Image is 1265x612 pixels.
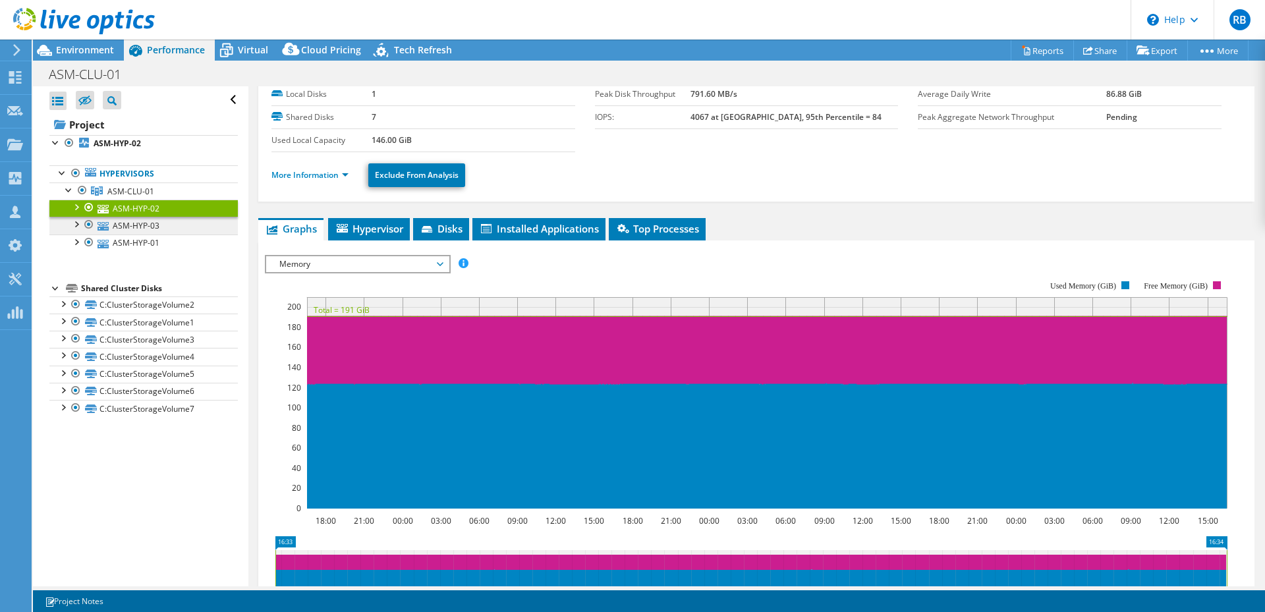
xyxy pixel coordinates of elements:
label: Shared Disks [271,111,371,124]
span: Installed Applications [479,222,599,235]
text: Free Memory (GiB) [1144,281,1208,291]
text: 09:00 [814,515,835,526]
text: 12:00 [853,515,873,526]
text: 18:00 [929,515,949,526]
a: C:ClusterStorageVolume7 [49,400,238,417]
text: 0 [296,503,301,514]
a: ASM-HYP-02 [49,135,238,152]
text: 06:00 [1082,515,1103,526]
span: Virtual [238,43,268,56]
a: C:ClusterStorageVolume4 [49,348,238,365]
text: 21:00 [661,515,681,526]
label: IOPS: [595,111,690,124]
a: C:ClusterStorageVolume1 [49,314,238,331]
a: C:ClusterStorageVolume5 [49,366,238,383]
a: Project [49,114,238,135]
text: 200 [287,301,301,312]
span: Cloud Pricing [301,43,361,56]
a: ASM-HYP-02 [49,200,238,217]
text: 180 [287,321,301,333]
label: Average Daily Write [918,88,1106,101]
a: Hypervisors [49,165,238,182]
text: 09:00 [1121,515,1141,526]
b: 7 [372,111,376,123]
text: 18:00 [316,515,336,526]
text: 120 [287,382,301,393]
text: 80 [292,422,301,433]
a: Export [1127,40,1188,61]
text: 15:00 [1198,515,1218,526]
text: 03:00 [737,515,758,526]
div: Shared Cluster Disks [81,281,238,296]
span: Performance [147,43,205,56]
a: More Information [271,169,349,181]
text: 18:00 [623,515,643,526]
span: Disks [420,222,463,235]
b: ASM-HYP-02 [94,138,141,149]
svg: \n [1147,14,1159,26]
text: 40 [292,462,301,474]
a: C:ClusterStorageVolume3 [49,331,238,348]
text: 100 [287,402,301,413]
text: 21:00 [967,515,988,526]
label: Peak Aggregate Network Throughput [918,111,1106,124]
text: 160 [287,341,301,352]
span: ASM-CLU-01 [107,186,154,197]
text: 20 [292,482,301,493]
span: Graphs [265,222,317,235]
text: 12:00 [1159,515,1179,526]
a: C:ClusterStorageVolume6 [49,383,238,400]
span: Tech Refresh [394,43,452,56]
text: 15:00 [891,515,911,526]
b: 1 [372,88,376,99]
text: 00:00 [1006,515,1026,526]
a: Share [1073,40,1127,61]
text: 03:00 [1044,515,1065,526]
h1: ASM-CLU-01 [43,67,142,82]
b: 4067 at [GEOGRAPHIC_DATA], 95th Percentile = 84 [690,111,882,123]
b: 86.88 GiB [1106,88,1142,99]
text: 15:00 [584,515,604,526]
text: 00:00 [393,515,413,526]
b: 791.60 MB/s [690,88,737,99]
text: 60 [292,442,301,453]
text: 06:00 [469,515,490,526]
text: 09:00 [507,515,528,526]
label: Used Local Capacity [271,134,371,147]
b: Pending [1106,111,1137,123]
a: ASM-CLU-01 [49,182,238,200]
span: Memory [273,256,442,272]
text: 00:00 [699,515,719,526]
span: Top Processes [615,222,699,235]
a: Reports [1011,40,1074,61]
text: 140 [287,362,301,373]
a: ASM-HYP-01 [49,235,238,252]
b: 146.00 GiB [372,134,412,146]
a: ASM-HYP-03 [49,217,238,234]
text: Total = 191 GiB [314,304,370,316]
a: More [1187,40,1249,61]
label: Local Disks [271,88,371,101]
a: Project Notes [36,593,113,609]
text: 03:00 [431,515,451,526]
span: Hypervisor [335,222,403,235]
label: Peak Disk Throughput [595,88,690,101]
span: Environment [56,43,114,56]
text: 21:00 [354,515,374,526]
text: 12:00 [546,515,566,526]
text: Used Memory (GiB) [1050,281,1116,291]
a: Exclude From Analysis [368,163,465,187]
span: RB [1229,9,1251,30]
text: 06:00 [775,515,796,526]
a: C:ClusterStorageVolume2 [49,296,238,314]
